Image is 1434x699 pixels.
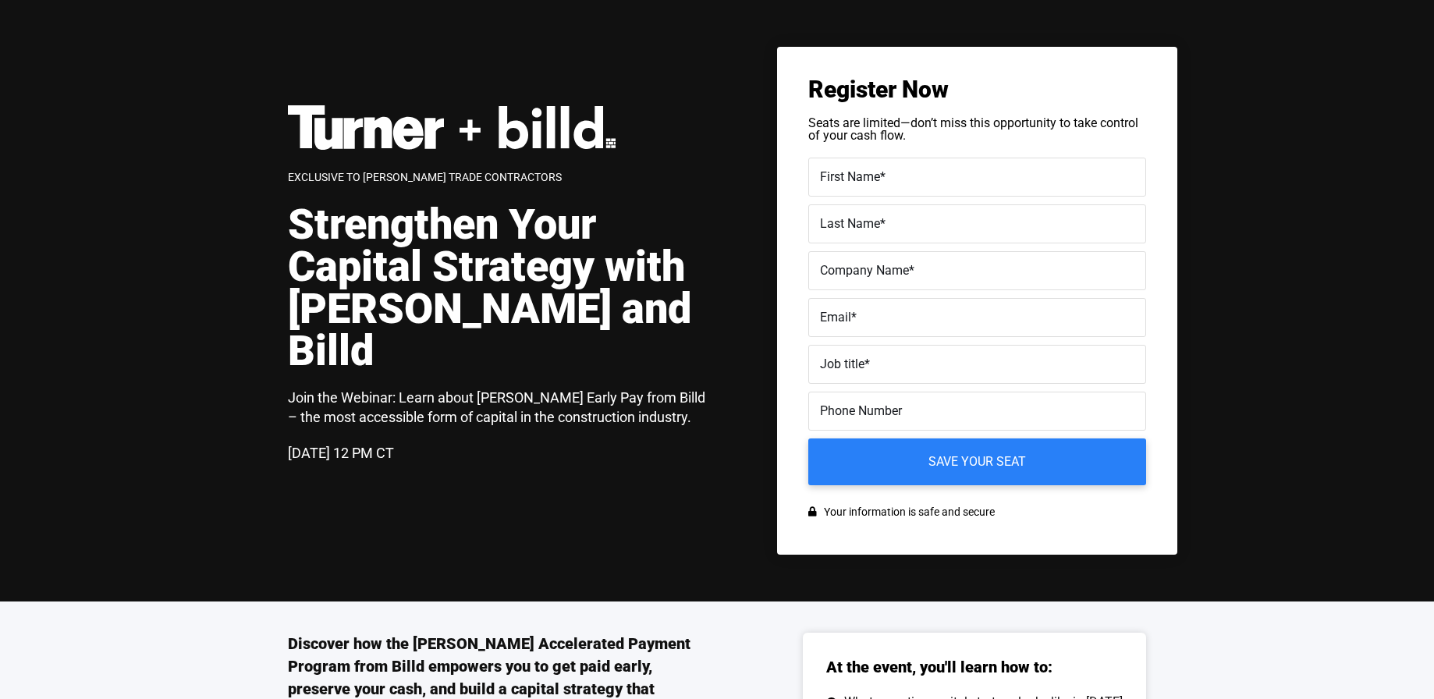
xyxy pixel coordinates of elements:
[808,438,1146,485] input: Save your seat
[820,263,909,278] span: Company Name
[288,388,717,427] h3: Join the Webinar: Learn about [PERSON_NAME] Early Pay from Billd – the most accessible form of ca...
[820,501,995,523] span: Your information is safe and secure
[826,656,1052,678] h3: At the event, you'll learn how to:
[808,117,1146,142] p: Seats are limited—don’t miss this opportunity to take control of your cash flow.
[288,204,717,372] h1: Strengthen Your Capital Strategy with [PERSON_NAME] and Billd
[820,216,880,231] span: Last Name
[820,357,864,371] span: Job title
[288,171,562,183] span: Exclusive to [PERSON_NAME] Trade Contractors
[820,403,902,418] span: Phone Number
[808,78,1146,101] h3: Register Now
[820,169,880,184] span: First Name
[288,445,394,461] span: [DATE] 12 PM CT
[820,310,851,325] span: Email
